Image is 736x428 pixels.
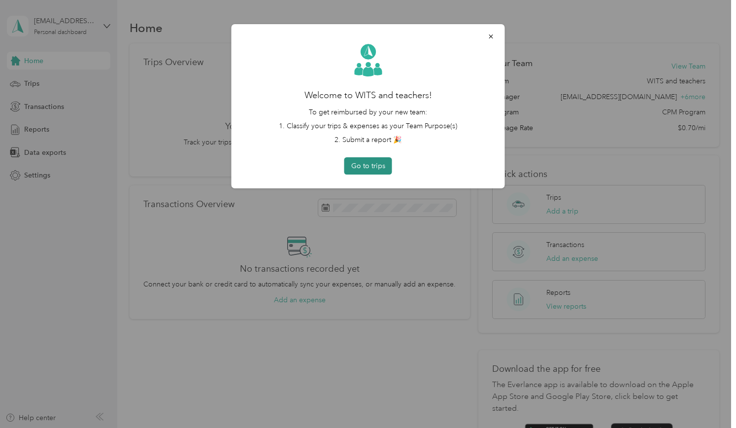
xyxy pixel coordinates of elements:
li: 2. Submit a report 🎉 [245,135,491,145]
p: To get reimbursed by your new team: [245,107,491,117]
h2: Welcome to WITS and teachers! [245,89,491,102]
iframe: Everlance-gr Chat Button Frame [681,373,736,428]
button: Go to trips [344,157,392,175]
li: 1. Classify your trips & expenses as your Team Purpose(s) [245,121,491,131]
